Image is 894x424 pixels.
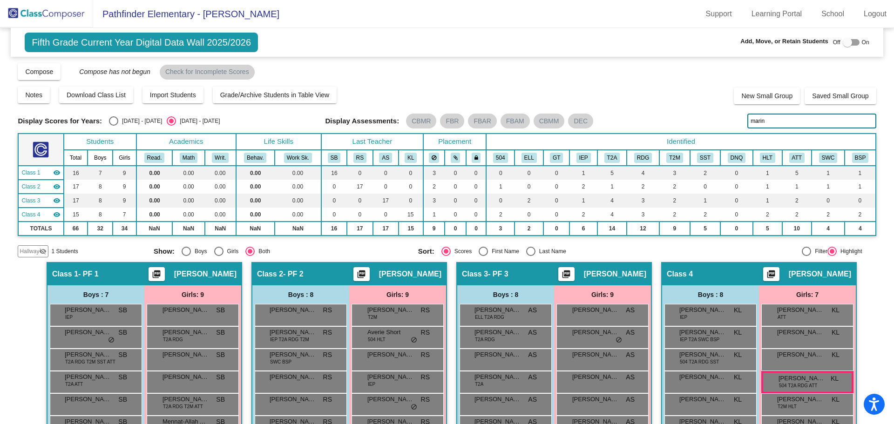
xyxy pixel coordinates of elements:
mat-chip: DEC [568,114,593,128]
mat-icon: visibility [53,197,61,204]
th: Girls [113,150,136,166]
th: Academics [136,134,236,150]
mat-icon: visibility [53,211,61,218]
td: 0 [812,194,845,208]
td: 5 [753,222,782,236]
a: School [814,7,852,21]
th: Reading Improvement (2B) at some point in the 2024-25 school year [627,150,659,166]
span: [PERSON_NAME] [474,305,521,315]
span: - PF 3 [488,269,508,279]
td: 0 [486,166,515,180]
td: 2 [569,208,597,222]
td: 0 [399,194,423,208]
span: Class 4 [21,210,40,219]
td: 3 [423,194,445,208]
button: GT [550,153,563,163]
mat-icon: visibility_off [39,248,47,255]
th: Sophia Butler [321,150,347,166]
span: Import Students [150,91,196,99]
td: 2 [690,208,720,222]
td: 0 [690,180,720,194]
span: Add, Move, or Retain Students [740,37,828,46]
td: 0.00 [236,180,275,194]
td: 0 [466,166,487,180]
td: 17 [64,194,88,208]
td: 2 [812,208,845,222]
td: 0 [515,180,543,194]
td: Racheal Szarwinski - PF 2 [18,180,63,194]
span: [PERSON_NAME] [789,269,851,279]
div: First Name [488,247,519,256]
td: 16 [64,166,88,180]
div: Boys [191,247,207,256]
td: 8 [88,194,113,208]
td: 17 [64,180,88,194]
td: 17 [347,180,373,194]
td: 2 [659,208,690,222]
span: 1 Students [51,247,78,256]
td: 0.00 [275,194,321,208]
th: Health Issues/Concerns [753,150,782,166]
td: 0 [720,222,753,236]
th: Tier 2A Reading Intervention at some point in the 2024-25 school year [597,150,627,166]
td: 8 [88,208,113,222]
td: 2 [569,180,597,194]
span: KL [734,305,742,315]
button: Behav. [244,153,266,163]
td: 1 [690,194,720,208]
th: Gifted and Talented [543,150,569,166]
td: 2 [423,180,445,194]
td: 0.00 [136,180,172,194]
mat-icon: visibility [53,183,61,190]
td: 0 [445,222,466,236]
span: SB [216,305,225,315]
span: Class 3 [462,269,488,279]
td: NaN [172,222,205,236]
div: Boys : 8 [662,285,759,304]
td: 0.00 [275,166,321,180]
span: Compose [25,68,53,75]
button: HLT [760,153,775,163]
td: 0.00 [136,166,172,180]
span: Class 3 [21,196,40,205]
div: [DATE] - [DATE] [176,117,220,125]
td: 0 [466,194,487,208]
th: Total [64,150,88,166]
td: 0.00 [205,194,236,208]
td: 1 [812,166,845,180]
td: 3 [423,166,445,180]
mat-icon: picture_as_pdf [356,269,367,283]
span: [PERSON_NAME] [174,269,237,279]
button: ATT [789,153,805,163]
td: 1 [782,180,812,194]
td: 0 [543,194,569,208]
th: SST Process was initiated or continued this year [690,150,720,166]
th: Keep with teacher [466,150,487,166]
button: KL [405,153,417,163]
button: Print Students Details [149,267,165,281]
th: Individualized Education Plan (including Speech) [569,150,597,166]
td: NaN [205,222,236,236]
mat-icon: picture_as_pdf [151,269,162,283]
div: Girls: 9 [144,285,241,304]
div: Last Name [535,247,566,256]
td: 2 [486,208,515,222]
button: Grade/Archive Students in Table View [213,87,337,103]
td: 9 [659,222,690,236]
button: BSP [852,153,869,163]
div: Scores [451,247,472,256]
td: 12 [627,222,659,236]
button: AS [379,153,392,163]
td: 5 [782,166,812,180]
td: 0 [445,166,466,180]
th: Racheal Szarwinski [347,150,373,166]
button: Saved Small Group [805,87,876,104]
td: 0.00 [205,180,236,194]
button: RDG [634,153,652,163]
th: Kasey Lewis [399,150,423,166]
th: Identified [486,134,875,150]
div: Girls [223,247,239,256]
span: Pathfinder Elementary - [PERSON_NAME] [93,7,279,21]
td: 1 [597,180,627,194]
td: 0.00 [236,208,275,222]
